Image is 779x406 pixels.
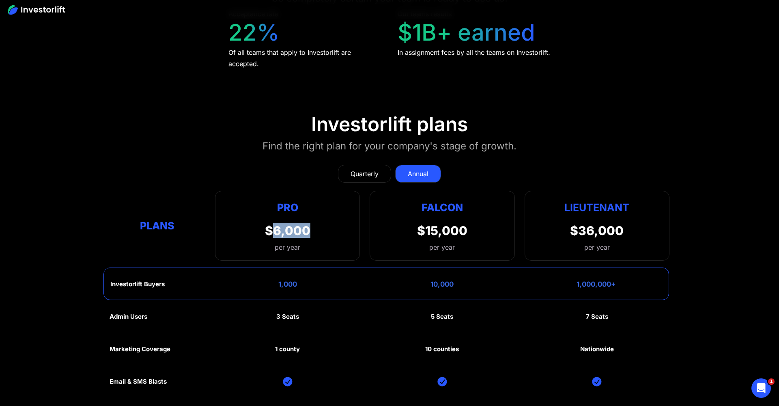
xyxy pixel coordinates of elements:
[110,313,147,320] div: Admin Users
[275,346,300,353] div: 1 county
[110,281,165,288] div: Investorlift Buyers
[768,378,775,385] span: 1
[422,199,463,215] div: Falcon
[110,378,167,385] div: Email & SMS Blasts
[110,218,205,234] div: Plans
[417,223,467,238] div: $15,000
[430,280,454,288] div: 10,000
[265,242,310,252] div: per year
[584,242,610,252] div: per year
[263,139,516,153] div: Find the right plan for your company's stage of growth.
[577,280,616,288] div: 1,000,000+
[425,346,459,353] div: 10 counties
[570,223,624,238] div: $36,000
[276,313,299,320] div: 3 Seats
[278,280,297,288] div: 1,000
[265,223,310,238] div: $6,000
[408,169,428,179] div: Annual
[398,19,535,46] div: $1B+ earned
[751,378,771,398] iframe: Intercom live chat
[431,313,453,320] div: 5 Seats
[265,199,310,215] div: Pro
[580,346,614,353] div: Nationwide
[351,169,379,179] div: Quarterly
[228,47,382,69] div: Of all teams that apply to Investorlift are accepted.
[311,112,468,136] div: Investorlift plans
[564,201,629,214] strong: Lieutenant
[586,313,608,320] div: 7 Seats
[398,47,550,58] div: In assignment fees by all the teams on Investorlift.
[228,19,280,46] div: 22%
[429,242,455,252] div: per year
[110,346,170,353] div: Marketing Coverage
